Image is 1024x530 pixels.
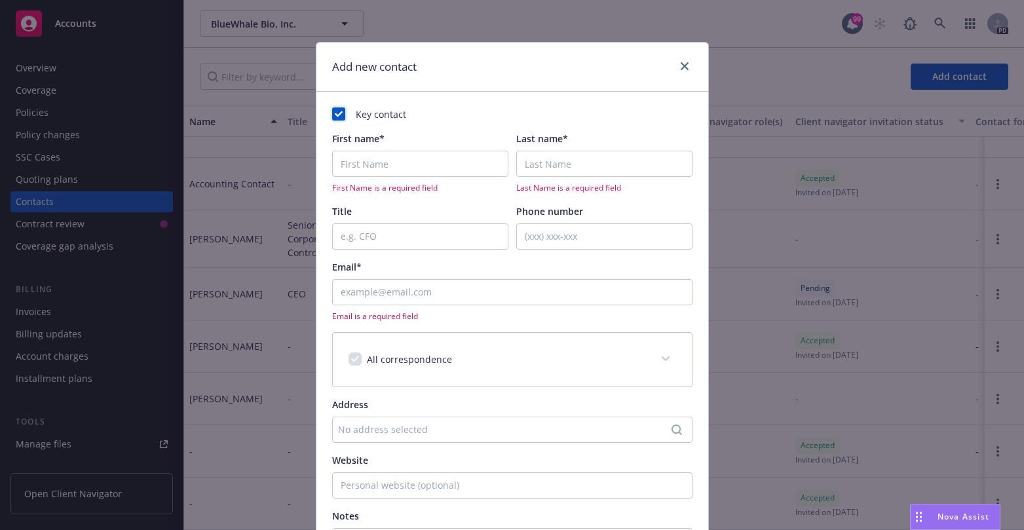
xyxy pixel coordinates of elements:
div: All correspondence [333,333,692,387]
span: Email* [332,261,362,273]
span: First Name is a required field [332,182,508,193]
span: Title [332,205,352,218]
input: First Name [332,151,508,177]
div: No address selected [338,423,673,436]
span: First name* [332,132,385,145]
span: All correspondence [367,353,452,366]
span: Last Name is a required field [516,182,692,193]
input: example@email.com [332,279,692,305]
div: Drag to move [911,504,927,529]
span: Last name* [516,132,568,145]
a: close [677,58,692,74]
svg: Search [672,425,682,435]
span: Phone number [516,205,583,218]
button: No address selected [332,417,692,443]
span: Nova Assist [938,511,989,522]
h1: Add new contact [332,58,417,75]
span: Notes [332,510,359,522]
span: Website [332,454,368,466]
input: (xxx) xxx-xxx [516,223,692,250]
input: Personal website (optional) [332,472,692,499]
span: Email is a required field [332,311,692,322]
span: Address [332,398,368,411]
div: Key contact [332,107,692,121]
input: e.g. CFO [332,223,508,250]
input: Last Name [516,151,692,177]
button: Nova Assist [910,504,1000,530]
